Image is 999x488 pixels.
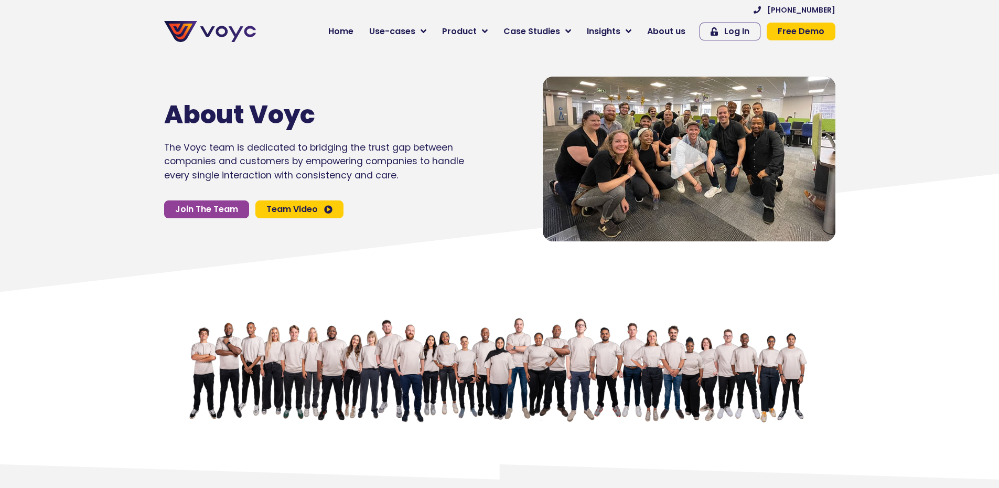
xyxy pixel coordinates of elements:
span: Log In [724,27,749,36]
span: Free Demo [778,27,824,36]
img: voyc-full-logo [164,21,256,42]
p: The Voyc team is dedicated to bridging the trust gap between companies and customers by empowerin... [164,141,464,182]
span: Product [442,25,477,38]
span: Insights [587,25,620,38]
a: [PHONE_NUMBER] [754,6,835,14]
span: Home [328,25,353,38]
h1: About Voyc [164,100,433,130]
a: Home [320,21,361,42]
span: Team Video [266,205,318,214]
a: Insights [579,21,639,42]
a: Product [434,21,496,42]
a: About us [639,21,693,42]
span: Case Studies [503,25,560,38]
span: Join The Team [175,205,238,214]
a: Team Video [255,200,343,218]
span: Use-cases [369,25,415,38]
a: Use-cases [361,21,434,42]
a: Free Demo [767,23,835,40]
span: [PHONE_NUMBER] [767,6,835,14]
a: Log In [700,23,760,40]
span: About us [647,25,685,38]
a: Join The Team [164,200,249,218]
a: Case Studies [496,21,579,42]
div: Video play button [668,137,710,181]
